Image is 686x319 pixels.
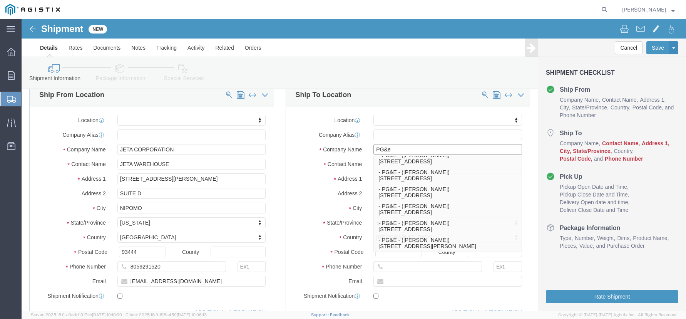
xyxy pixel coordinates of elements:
img: logo [5,4,60,15]
a: Support [311,312,330,317]
button: [PERSON_NAME] [622,5,675,14]
span: Client: 2025.18.0-198a450 [125,312,207,317]
span: [DATE] 10:06:13 [177,312,207,317]
span: Copyright © [DATE]-[DATE] Agistix Inc., All Rights Reserved [558,312,677,318]
a: Feedback [330,312,350,317]
span: Nathan Hall [622,5,666,14]
span: Server: 2025.18.0-a0edd1917ac [31,312,122,317]
iframe: FS Legacy Container [22,19,686,311]
span: [DATE] 10:10:00 [92,312,122,317]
